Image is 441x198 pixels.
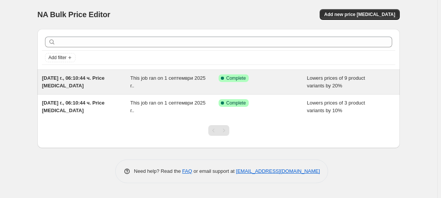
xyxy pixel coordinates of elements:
span: Lowers prices of 3 product variants by 10% [307,100,365,113]
span: Add filter [48,55,66,61]
span: NA Bulk Price Editor [37,10,110,19]
span: Lowers prices of 9 product variants by 20% [307,75,365,89]
span: [DATE] г., 06:10:44 ч. Price [MEDICAL_DATA] [42,100,105,113]
button: Add new price [MEDICAL_DATA] [320,9,400,20]
span: Complete [226,100,246,106]
span: [DATE] г., 06:10:44 ч. Price [MEDICAL_DATA] [42,75,105,89]
a: FAQ [182,168,192,174]
button: Add filter [45,53,76,62]
span: Add new price [MEDICAL_DATA] [324,11,395,18]
span: This job ran on 1 септември 2025 г.. [130,75,206,89]
span: or email support at [192,168,236,174]
nav: Pagination [208,125,229,136]
span: Need help? Read the [134,168,182,174]
span: This job ran on 1 септември 2025 г.. [130,100,206,113]
a: [EMAIL_ADDRESS][DOMAIN_NAME] [236,168,320,174]
span: Complete [226,75,246,81]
